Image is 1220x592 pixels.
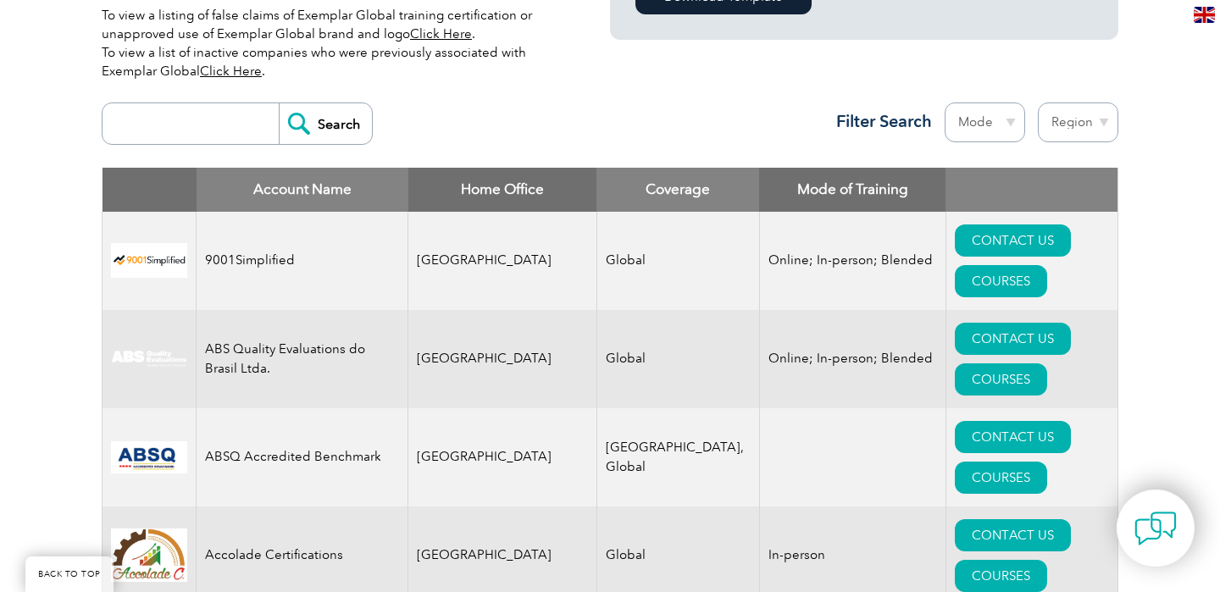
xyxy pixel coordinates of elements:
[197,310,408,408] td: ABS Quality Evaluations do Brasil Ltda.
[102,6,559,80] p: To view a listing of false claims of Exemplar Global training certification or unapproved use of ...
[955,560,1047,592] a: COURSES
[111,441,187,473] img: cc24547b-a6e0-e911-a812-000d3a795b83-logo.png
[955,224,1071,257] a: CONTACT US
[25,556,114,592] a: BACK TO TOP
[955,421,1071,453] a: CONTACT US
[955,462,1047,494] a: COURSES
[1134,507,1177,550] img: contact-chat.png
[955,363,1047,396] a: COURSES
[759,310,945,408] td: Online; In-person; Blended
[200,64,262,79] a: Click Here
[596,310,759,408] td: Global
[759,212,945,310] td: Online; In-person; Blended
[945,168,1117,212] th: : activate to sort column ascending
[408,310,597,408] td: [GEOGRAPHIC_DATA]
[596,212,759,310] td: Global
[826,111,932,132] h3: Filter Search
[410,26,472,41] a: Click Here
[955,265,1047,297] a: COURSES
[408,212,597,310] td: [GEOGRAPHIC_DATA]
[111,350,187,368] img: c92924ac-d9bc-ea11-a814-000d3a79823d-logo.jpg
[408,408,597,506] td: [GEOGRAPHIC_DATA]
[1194,7,1215,23] img: en
[596,408,759,506] td: [GEOGRAPHIC_DATA], Global
[197,168,408,212] th: Account Name: activate to sort column descending
[111,528,187,582] img: 1a94dd1a-69dd-eb11-bacb-002248159486-logo.jpg
[197,212,408,310] td: 9001Simplified
[759,168,945,212] th: Mode of Training: activate to sort column ascending
[279,103,372,144] input: Search
[596,168,759,212] th: Coverage: activate to sort column ascending
[111,243,187,278] img: 37c9c059-616f-eb11-a812-002248153038-logo.png
[955,519,1071,551] a: CONTACT US
[955,323,1071,355] a: CONTACT US
[197,408,408,506] td: ABSQ Accredited Benchmark
[408,168,597,212] th: Home Office: activate to sort column ascending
